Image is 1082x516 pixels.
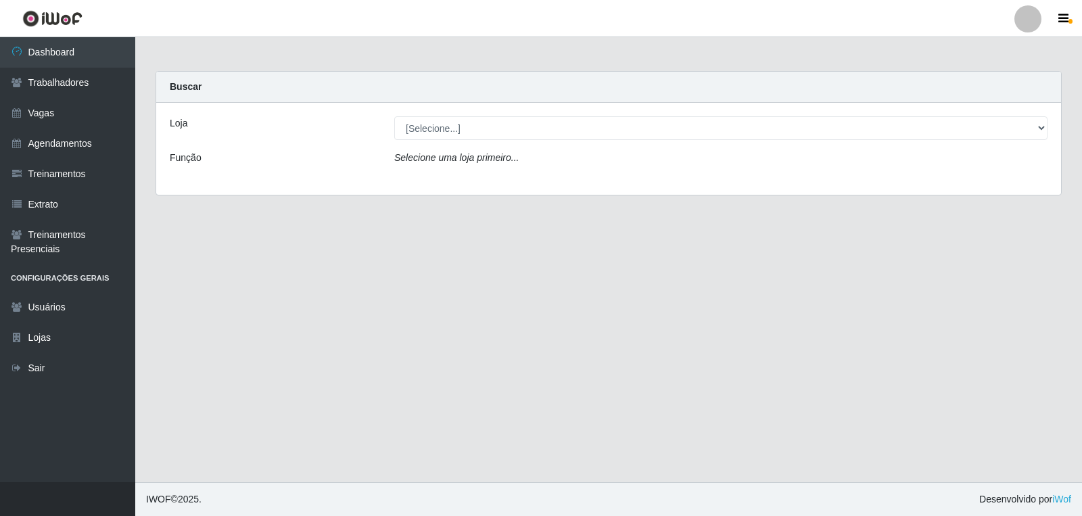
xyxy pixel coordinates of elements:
label: Função [170,151,202,165]
label: Loja [170,116,187,131]
a: iWof [1052,494,1071,505]
span: © 2025 . [146,492,202,507]
img: CoreUI Logo [22,10,83,27]
strong: Buscar [170,81,202,92]
i: Selecione uma loja primeiro... [394,152,519,163]
span: IWOF [146,494,171,505]
span: Desenvolvido por [979,492,1071,507]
